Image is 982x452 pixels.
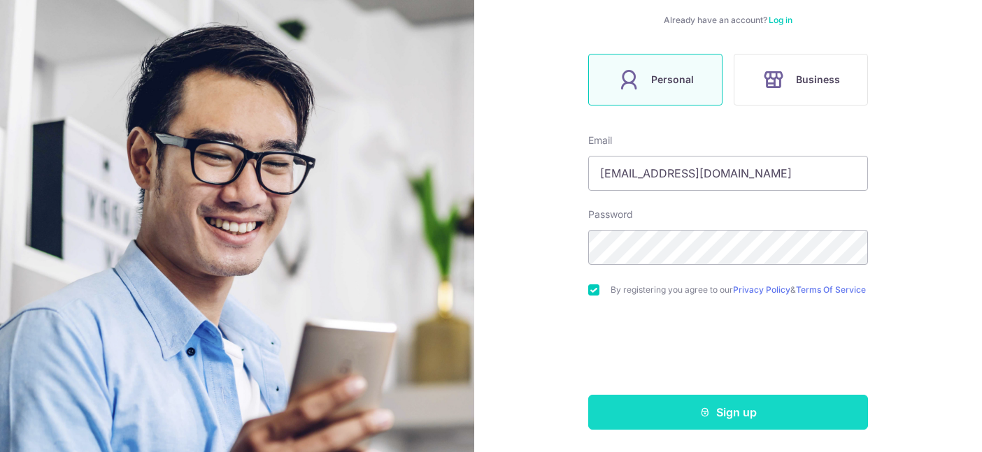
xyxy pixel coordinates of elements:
a: Business [728,54,874,105]
iframe: reCAPTCHA [622,323,834,378]
a: Terms Of Service [796,284,866,295]
label: Email [588,133,612,147]
label: By registering you agree to our & [611,284,868,296]
span: Personal [651,71,694,88]
a: Privacy Policy [733,284,790,295]
a: Personal [583,54,728,105]
div: Already have an account? [588,15,868,26]
a: Log in [769,15,792,25]
input: Enter your Email [588,156,868,191]
label: Password [588,207,633,221]
span: Business [796,71,840,88]
button: Sign up [588,395,868,430]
